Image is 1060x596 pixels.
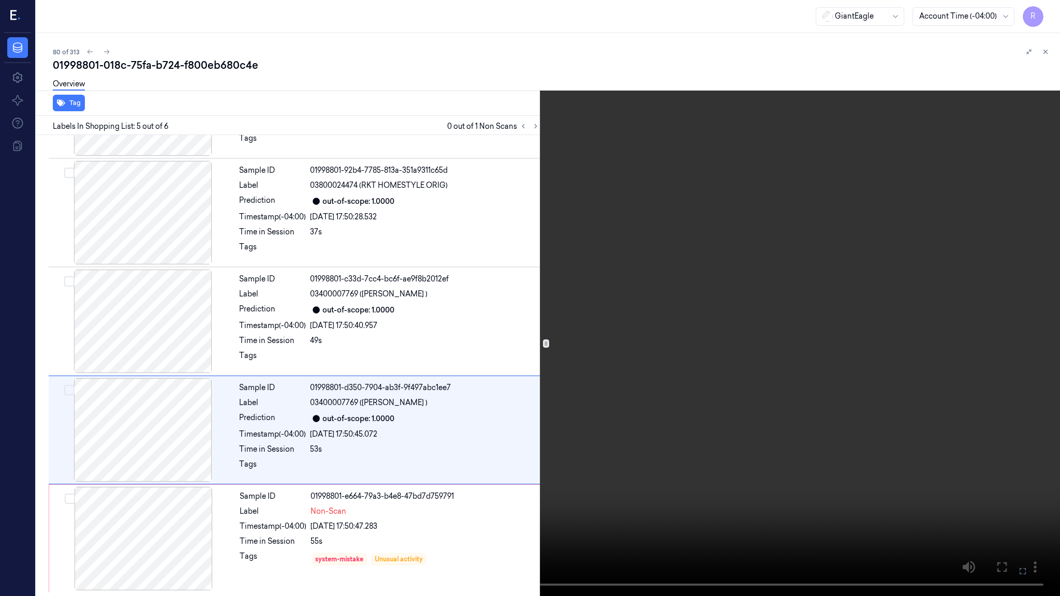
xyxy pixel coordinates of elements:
button: Select row [65,494,75,504]
div: Prediction [239,412,306,425]
div: [DATE] 17:50:40.957 [310,320,540,331]
div: Timestamp (-04:00) [239,212,306,222]
button: R [1023,6,1043,27]
a: Overview [53,79,85,91]
button: Select row [64,385,75,395]
button: Select row [64,168,75,178]
div: Label [239,180,306,191]
div: Tags [239,133,306,150]
span: 03400007769 ([PERSON_NAME] ) [310,397,428,408]
button: Select row [64,276,75,287]
div: Timestamp (-04:00) [240,521,306,532]
div: Time in Session [239,227,306,237]
span: 03800024474 (RKT HOMESTYLE ORIG) [310,180,448,191]
span: Labels In Shopping List: 5 out of 6 [53,121,168,132]
div: 01998801-92b4-7785-813a-351a9311c65d [310,165,540,176]
div: Time in Session [240,536,306,547]
div: 01998801-e664-79a3-b4e8-47bd7d759791 [311,491,539,502]
div: 55s [311,536,539,547]
div: out-of-scope: 1.0000 [322,305,394,316]
div: 01998801-c33d-7cc4-bc6f-ae9f8b2012ef [310,274,540,285]
div: Timestamp (-04:00) [239,320,306,331]
div: Tags [239,459,306,475]
div: Unusual activity [375,555,423,564]
div: Sample ID [239,382,306,393]
span: Non-Scan [311,506,346,517]
div: Timestamp (-04:00) [239,429,306,440]
div: Tags [240,551,306,568]
div: 37s [310,227,540,237]
div: [DATE] 17:50:45.072 [310,429,540,440]
div: Sample ID [239,165,306,176]
div: [DATE] 17:50:28.532 [310,212,540,222]
div: Tags [239,350,306,367]
div: Label [239,397,306,408]
div: system-mistake [315,555,363,564]
div: Prediction [239,304,306,316]
div: out-of-scope: 1.0000 [322,196,394,207]
div: Time in Session [239,335,306,346]
div: Time in Session [239,444,306,455]
div: 01998801-018c-75fa-b724-f800eb680c4e [53,58,1052,72]
span: 0 out of 1 Non Scans [447,120,542,132]
div: Prediction [239,195,306,207]
div: Label [240,506,306,517]
div: out-of-scope: 1.0000 [322,413,394,424]
div: Sample ID [239,274,306,285]
div: 01998801-d350-7904-ab3f-9f497abc1ee7 [310,382,540,393]
div: Tags [239,242,306,258]
div: 53s [310,444,540,455]
div: Sample ID [240,491,306,502]
span: 03400007769 ([PERSON_NAME] ) [310,289,428,300]
button: Tag [53,95,85,111]
div: Label [239,289,306,300]
div: [DATE] 17:50:47.283 [311,521,539,532]
div: 49s [310,335,540,346]
span: 80 of 313 [53,48,80,56]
